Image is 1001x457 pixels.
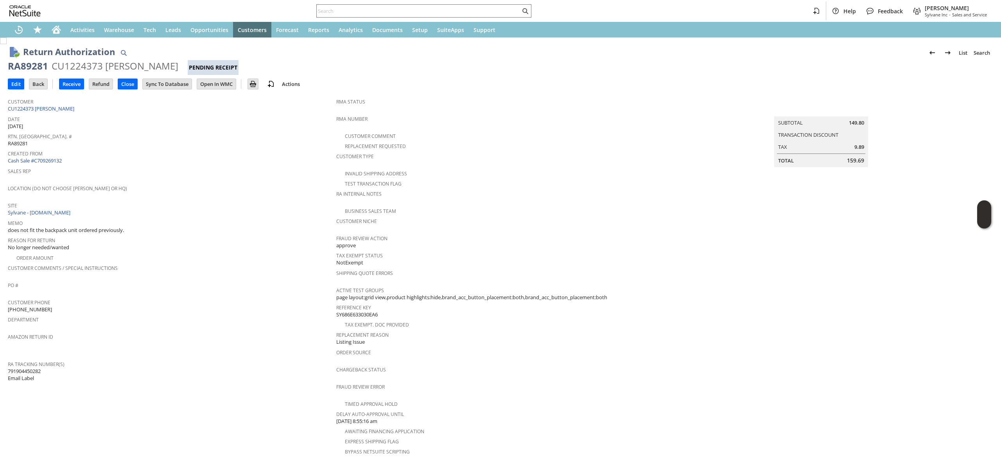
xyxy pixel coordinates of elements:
a: Tax Exempt Status [336,252,383,259]
span: Feedback [878,7,903,15]
span: approve [336,242,356,249]
span: Listing Issue [336,338,365,346]
a: Reference Key [336,304,371,311]
span: No longer needed/wanted [8,244,69,251]
a: Tax Exempt. Doc Provided [345,321,409,328]
a: Cash Sale #C709269132 [8,157,62,164]
a: Opportunities [186,22,233,37]
span: does not fit the backpack unit ordered previously. [8,227,124,234]
div: Pending Receipt [188,60,239,75]
svg: Home [52,25,61,34]
a: Customer Type [336,153,374,160]
a: Sales Rep [8,168,31,175]
h1: Return Authorization [23,45,115,58]
span: Leads [165,26,181,34]
a: List [956,46,971,59]
span: Support [474,26,495,34]
input: Sync To Database [143,79,192,89]
span: Customers [238,26,267,34]
a: Order Source [336,349,371,356]
a: RMA Number [336,116,368,122]
a: CU1224373 [PERSON_NAME] [8,105,76,112]
div: RA89281 [8,60,48,72]
a: Tax [778,143,787,150]
a: Customers [233,22,271,37]
span: NotExempt [336,259,363,266]
svg: Shortcuts [33,25,42,34]
span: [DATE] 8:55:16 am [336,418,377,425]
a: Forecast [271,22,303,37]
a: Shipping Quote Errors [336,270,393,277]
a: Sylvane - [DOMAIN_NAME] [8,209,72,216]
a: Setup [407,22,432,37]
input: Edit [8,79,24,89]
a: RMA Status [336,98,365,105]
a: Transaction Discount [778,131,838,138]
a: Site [8,202,17,209]
span: [DATE] [8,123,23,130]
span: 791904450282 Email Label [8,368,41,382]
a: Documents [368,22,407,37]
span: page layout:grid view,product highlights:hide,brand_acc_button_placement:both,brand_acc_button_pl... [336,294,607,301]
a: PO # [8,282,18,289]
svg: logo [9,5,41,16]
svg: Recent Records [14,25,23,34]
img: Quick Find [119,48,128,57]
input: Close [118,79,137,89]
a: Rtn. [GEOGRAPHIC_DATA]. # [8,133,72,140]
span: Sales and Service [952,12,987,18]
span: Warehouse [104,26,134,34]
img: add-record.svg [266,79,276,89]
a: Search [971,46,993,59]
a: Test Transaction Flag [345,180,402,187]
div: CU1224373 [PERSON_NAME] [52,60,178,72]
span: Opportunities [190,26,228,34]
span: Reports [308,26,329,34]
input: Print [248,79,258,89]
a: Awaiting Financing Application [345,428,424,435]
a: Customer Comment [345,133,396,139]
a: Invalid Shipping Address [345,170,407,177]
a: SuiteApps [432,22,469,37]
span: Documents [372,26,403,34]
a: RA Tracking Number(s) [8,361,65,368]
span: Oracle Guided Learning Widget. To move around, please hold and drag [977,215,991,229]
span: 149.80 [849,119,864,127]
span: Forecast [276,26,299,34]
a: Customer Comments / Special Instructions [8,265,118,271]
a: Leads [161,22,186,37]
svg: Search [520,6,530,16]
span: Tech [144,26,156,34]
div: Shortcuts [28,22,47,37]
a: Activities [66,22,99,37]
a: Home [47,22,66,37]
a: Created From [8,150,43,157]
a: Replacement reason [336,332,389,338]
a: Chargeback Status [336,366,386,373]
a: Fraud Review Action [336,235,387,242]
input: Receive [59,79,84,89]
span: [PHONE_NUMBER] [8,306,52,313]
input: Back [29,79,47,89]
img: Previous [927,48,937,57]
a: Business Sales Team [345,208,396,214]
a: Customer Niche [336,218,377,225]
a: Total [778,157,794,164]
a: Tech [139,22,161,37]
a: Analytics [334,22,368,37]
input: Refund [89,79,113,89]
span: 9.89 [854,143,864,151]
a: Reports [303,22,334,37]
a: Actions [279,80,303,87]
span: Analytics [339,26,363,34]
span: Sylvane Inc [925,12,947,18]
a: Recent Records [9,22,28,37]
a: Delay Auto-Approval Until [336,411,404,418]
a: Order Amount [16,255,54,261]
a: Memo [8,220,23,227]
a: Department [8,316,39,323]
a: Replacement Requested [345,143,406,150]
a: Bypass NetSuite Scripting [345,448,410,455]
caption: Summary [774,104,868,116]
